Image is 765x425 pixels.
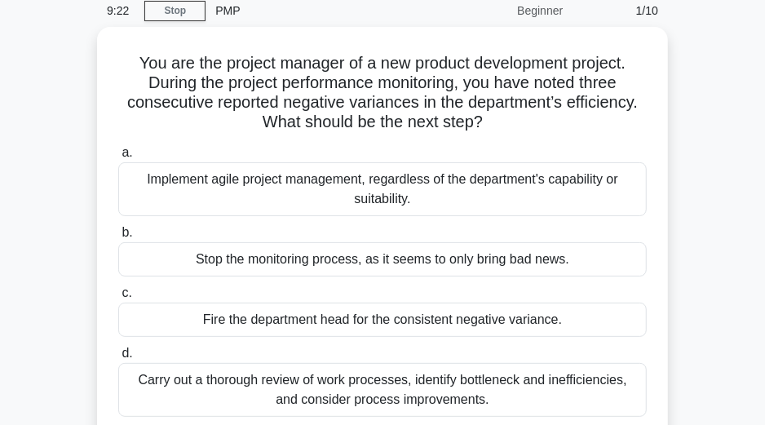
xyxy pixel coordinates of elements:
[118,162,647,216] div: Implement agile project management, regardless of the department's capability or suitability.
[118,363,647,417] div: Carry out a thorough review of work processes, identify bottleneck and inefficiencies, and consid...
[118,303,647,337] div: Fire the department head for the consistent negative variance.
[122,346,132,360] span: d.
[144,1,206,21] a: Stop
[122,225,132,239] span: b.
[118,242,647,277] div: Stop the monitoring process, as it seems to only bring bad news.
[117,53,648,133] h5: You are the project manager of a new product development project. During the project performance ...
[122,286,131,299] span: c.
[122,145,132,159] span: a.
